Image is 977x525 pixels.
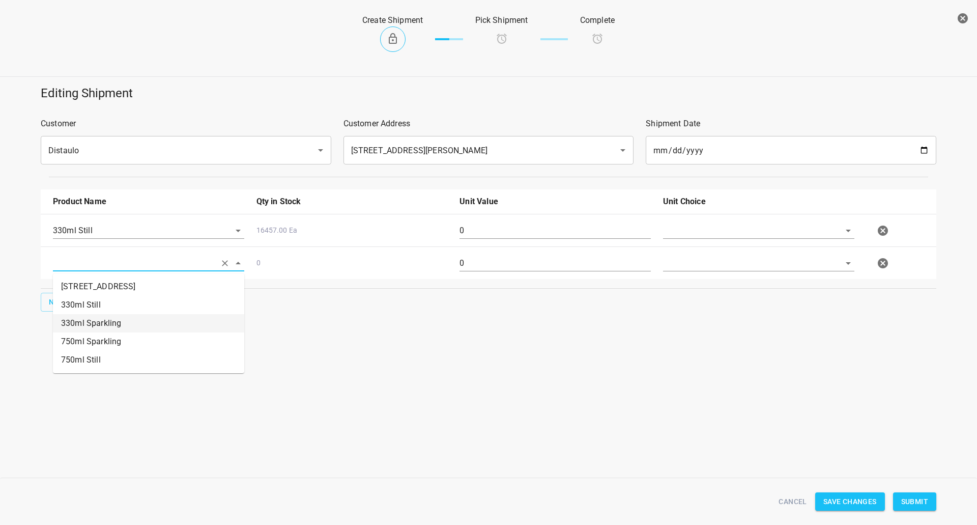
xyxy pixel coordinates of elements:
button: Clear [218,256,232,270]
button: Open [616,143,630,157]
span: Cancel [779,495,807,508]
button: Open [313,143,328,157]
p: Create Shipment [362,14,423,26]
p: 0 [256,258,448,268]
p: Unit Value [459,196,651,208]
li: 750ml Sparkling [53,333,244,351]
p: Complete [580,14,615,26]
span: New [49,296,65,309]
button: Submit [893,492,936,511]
button: New [41,293,73,312]
button: Save Changes [815,492,885,511]
p: Qty in Stock [256,196,448,208]
button: Open [841,256,855,270]
p: Product Name [53,196,244,208]
p: Customer Address [343,118,634,130]
button: Cancel [774,492,811,511]
h5: Editing Shipment [41,85,936,101]
li: 330ml Sparkling [53,314,244,333]
button: Open [841,224,855,238]
li: [STREET_ADDRESS] [53,278,244,296]
li: 330ml Still [53,296,244,314]
button: Open [231,224,245,238]
p: Pick Shipment [475,14,528,26]
button: Close [231,256,245,270]
p: 16457.00 Ea [256,225,448,236]
p: Unit Choice [663,196,854,208]
p: Customer [41,118,331,130]
li: 750ml Still [53,351,244,369]
span: Submit [901,495,928,508]
p: Shipment Date [646,118,936,130]
span: Save Changes [823,495,877,508]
